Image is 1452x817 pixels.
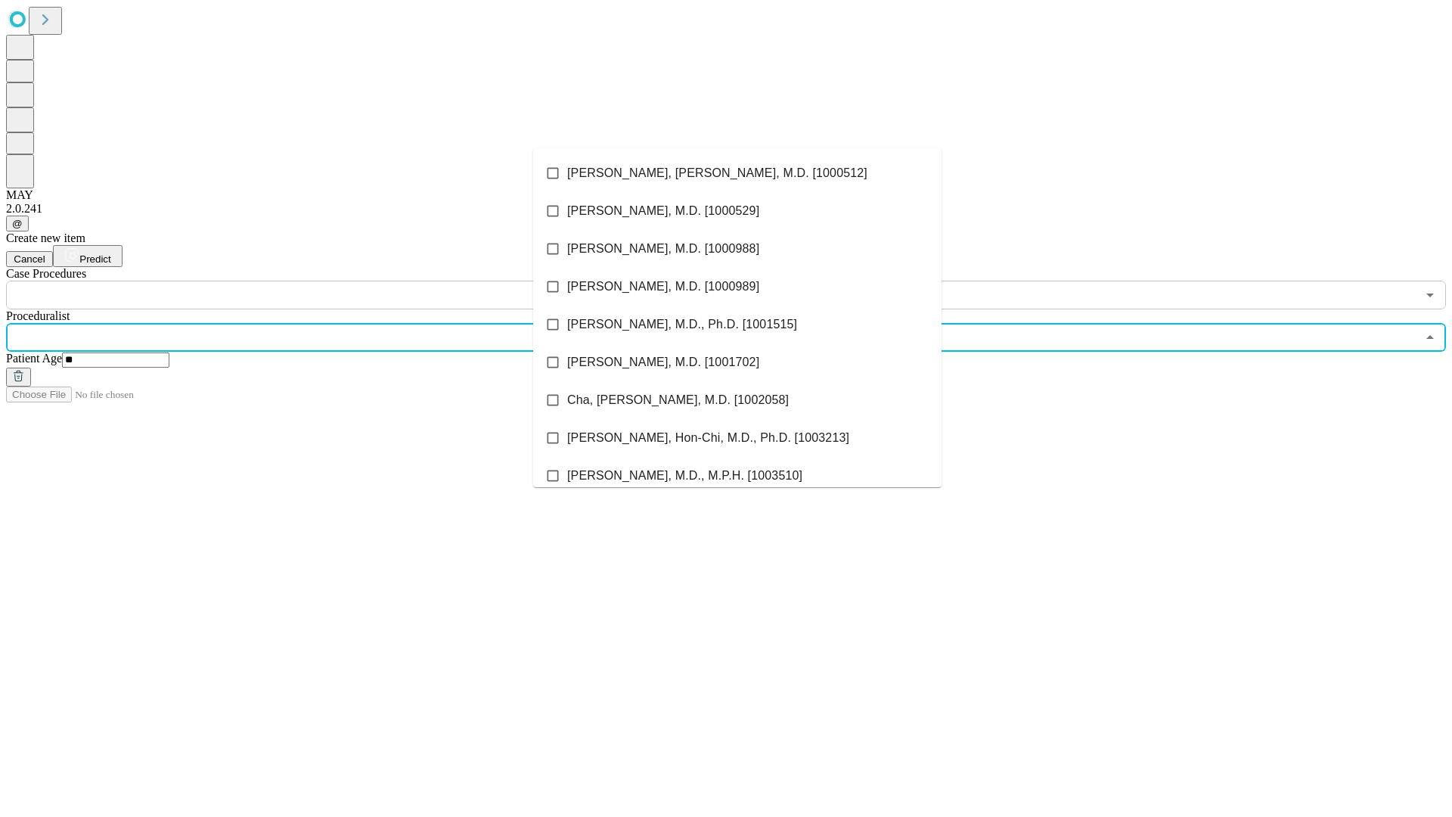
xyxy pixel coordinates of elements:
[79,253,110,265] span: Predict
[567,202,759,220] span: [PERSON_NAME], M.D. [1000529]
[14,253,45,265] span: Cancel
[6,216,29,231] button: @
[567,391,789,409] span: Cha, [PERSON_NAME], M.D. [1002058]
[1419,284,1441,306] button: Open
[1419,327,1441,348] button: Close
[567,240,759,258] span: [PERSON_NAME], M.D. [1000988]
[567,429,849,447] span: [PERSON_NAME], Hon-Chi, M.D., Ph.D. [1003213]
[567,467,802,485] span: [PERSON_NAME], M.D., M.P.H. [1003510]
[6,188,1446,202] div: MAY
[567,164,867,182] span: [PERSON_NAME], [PERSON_NAME], M.D. [1000512]
[6,309,70,322] span: Proceduralist
[6,267,86,280] span: Scheduled Procedure
[567,278,759,296] span: [PERSON_NAME], M.D. [1000989]
[12,218,23,229] span: @
[6,202,1446,216] div: 2.0.241
[6,352,62,365] span: Patient Age
[567,315,797,334] span: [PERSON_NAME], M.D., Ph.D. [1001515]
[6,231,85,244] span: Create new item
[567,353,759,371] span: [PERSON_NAME], M.D. [1001702]
[6,251,53,267] button: Cancel
[53,245,123,267] button: Predict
